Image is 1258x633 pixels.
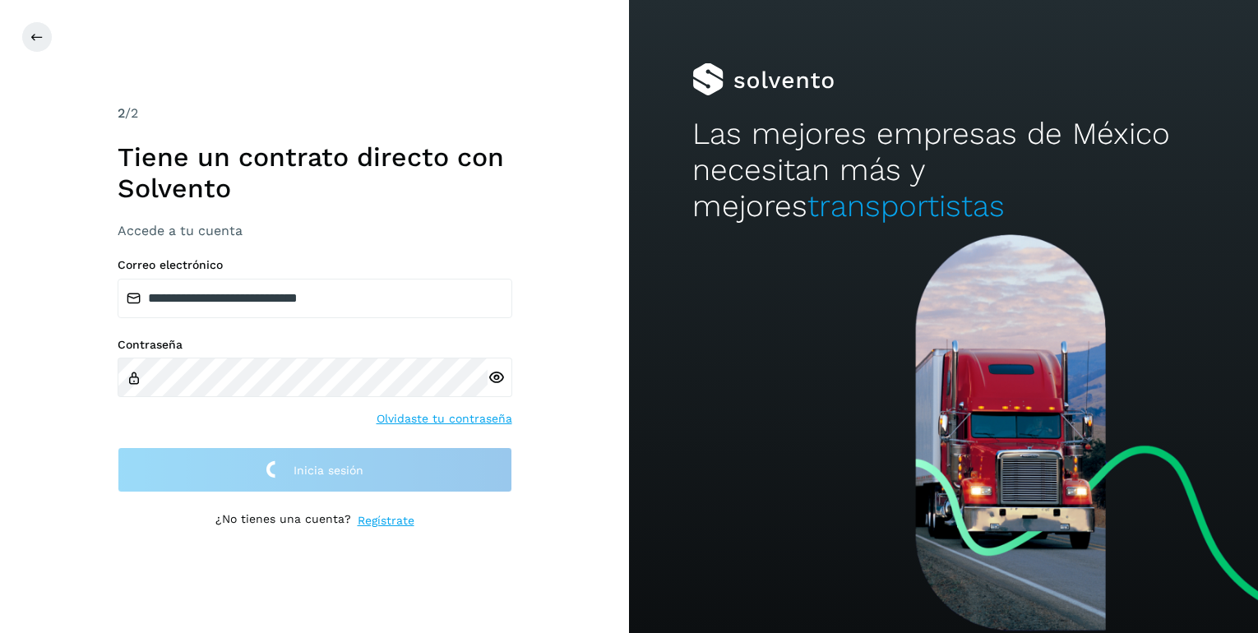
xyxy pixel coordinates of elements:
a: Regístrate [358,512,414,529]
a: Olvidaste tu contraseña [377,410,512,427]
h2: Las mejores empresas de México necesitan más y mejores [692,116,1196,225]
span: transportistas [807,188,1005,224]
label: Correo electrónico [118,258,512,272]
h3: Accede a tu cuenta [118,223,512,238]
button: Inicia sesión [118,447,512,492]
p: ¿No tienes una cuenta? [215,512,351,529]
label: Contraseña [118,338,512,352]
h1: Tiene un contrato directo con Solvento [118,141,512,205]
span: 2 [118,105,125,121]
span: Inicia sesión [294,464,363,476]
div: /2 [118,104,512,123]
